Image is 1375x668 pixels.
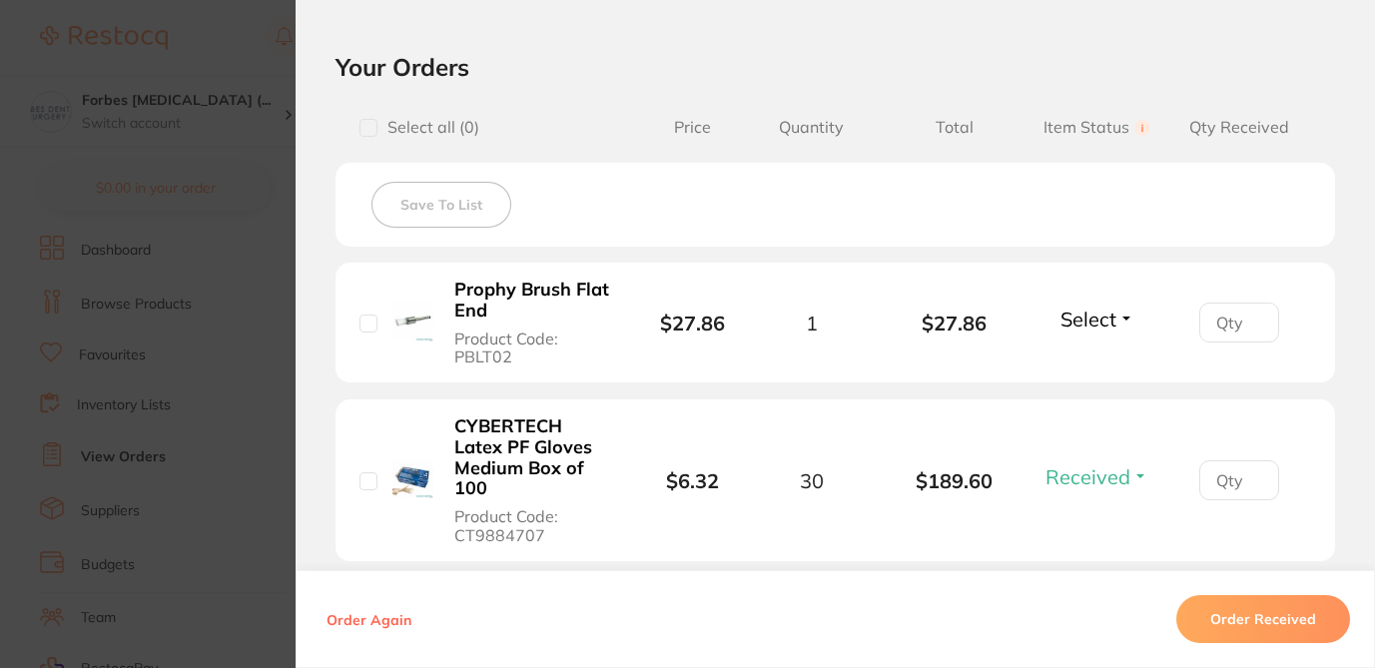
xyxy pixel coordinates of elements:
[448,279,615,366] button: Prophy Brush Flat End Product Code: PBLT02
[1060,307,1116,332] span: Select
[454,416,609,499] b: CYBERTECH Latex PF Gloves Medium Box of 100
[1168,118,1311,137] span: Qty Received
[740,118,883,137] span: Quantity
[377,118,479,137] span: Select all ( 0 )
[454,280,609,321] b: Prophy Brush Flat End
[1199,460,1279,500] input: Qty
[800,469,824,492] span: 30
[1199,303,1279,342] input: Qty
[336,52,1335,82] h2: Your Orders
[371,182,511,228] button: Save To List
[1045,464,1130,489] span: Received
[454,507,609,544] span: Product Code: CT9884707
[392,458,433,499] img: CYBERTECH Latex PF Gloves Medium Box of 100
[883,118,1026,137] span: Total
[321,610,417,628] button: Order Again
[806,312,818,334] span: 1
[666,468,719,493] b: $6.32
[883,469,1026,492] b: $189.60
[1054,307,1140,332] button: Select
[883,312,1026,334] b: $27.86
[448,415,615,545] button: CYBERTECH Latex PF Gloves Medium Box of 100 Product Code: CT9884707
[392,301,433,341] img: Prophy Brush Flat End
[1176,595,1350,643] button: Order Received
[454,330,609,366] span: Product Code: PBLT02
[645,118,740,137] span: Price
[1039,464,1154,489] button: Received
[1026,118,1168,137] span: Item Status
[660,311,725,335] b: $27.86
